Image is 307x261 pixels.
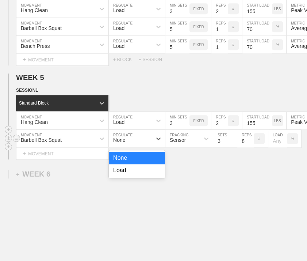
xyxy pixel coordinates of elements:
[258,137,260,141] p: #
[242,112,272,129] input: Any
[139,57,168,62] div: + SESSION
[113,137,125,143] div: None
[21,25,62,31] div: Barbell Box Squat
[276,43,279,47] p: %
[113,25,124,31] div: Load
[16,73,44,82] span: WEEK 5
[242,36,272,53] input: Any
[193,119,204,123] p: FIXED
[193,25,204,29] p: FIXED
[270,226,307,261] iframe: Chat Widget
[21,43,50,49] div: Bench Press
[193,43,204,47] p: FIXED
[268,130,287,147] input: Any
[291,137,294,141] p: %
[113,57,139,62] div: + BLOCK
[232,119,234,123] p: #
[23,56,26,63] span: +
[232,43,234,47] p: #
[193,7,204,11] p: FIXED
[109,164,165,177] div: Load
[232,7,234,11] p: #
[16,54,109,66] div: MOVEMENT
[113,43,124,49] div: Load
[16,148,109,160] div: MOVEMENT
[19,101,49,106] div: Standard Block
[274,7,281,11] p: LBS
[21,119,48,125] div: Hang Clean
[21,137,62,143] div: Barbell Box Squat
[109,152,165,164] div: None
[21,7,48,13] div: Hang Clean
[113,119,124,125] div: Load
[16,171,19,178] span: +
[23,150,26,156] span: +
[16,170,50,178] div: WEEK 6
[232,25,234,29] p: #
[242,18,272,35] input: Any
[276,25,279,29] p: %
[170,137,186,143] div: Sensor
[274,119,281,123] p: LBS
[16,88,38,93] span: SESSION 1
[113,7,124,13] div: Load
